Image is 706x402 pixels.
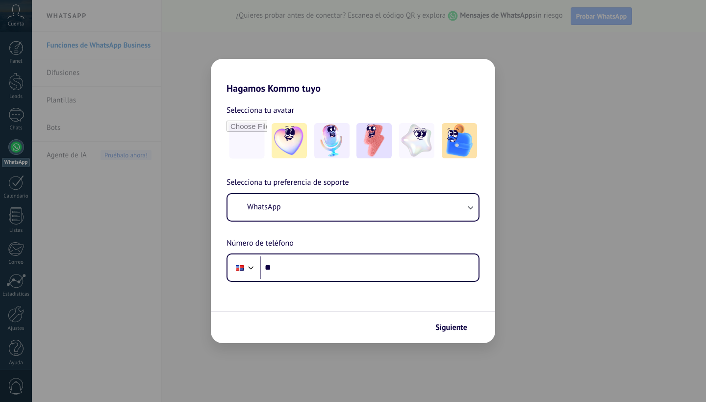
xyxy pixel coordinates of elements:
span: Selecciona tu preferencia de soporte [227,176,349,189]
button: Siguiente [431,319,480,336]
img: -5.jpeg [442,123,477,158]
span: Siguiente [435,324,467,331]
img: -4.jpeg [399,123,434,158]
button: WhatsApp [227,194,479,221]
span: Selecciona tu avatar [227,104,294,117]
h2: Hagamos Kommo tuyo [211,59,495,94]
img: -1.jpeg [272,123,307,158]
span: WhatsApp [247,202,281,212]
img: -2.jpeg [314,123,350,158]
img: -3.jpeg [356,123,392,158]
div: Dominican Republic: + 1 [230,257,249,278]
span: Número de teléfono [227,237,294,250]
